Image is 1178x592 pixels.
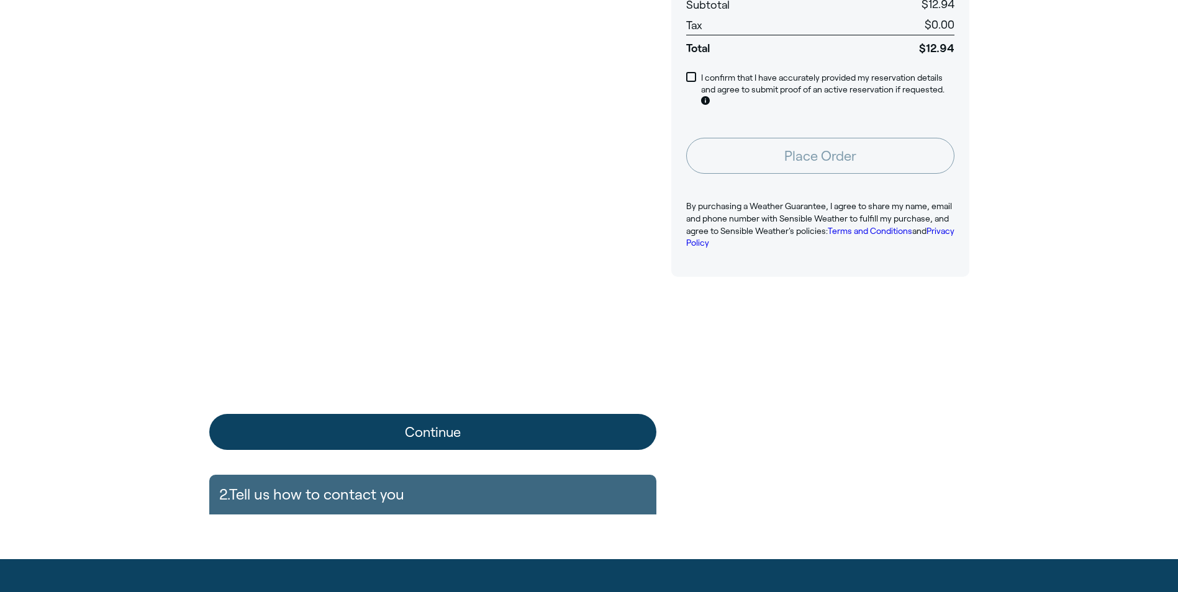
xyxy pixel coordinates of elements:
[686,19,702,32] span: Tax
[857,35,954,56] span: $12.94
[925,19,954,31] span: $0.00
[686,138,954,174] button: Place Order
[701,72,954,109] p: I confirm that I have accurately provided my reservation details and agree to submit proof of an ...
[686,200,954,249] p: By purchasing a Weather Guarantee, I agree to share my name, email and phone number with Sensible...
[828,226,912,236] a: Terms and Conditions
[671,297,969,383] iframe: Customer reviews powered by Trustpilot
[209,362,656,396] iframe: PayPal-paypal
[686,35,857,56] span: Total
[209,414,656,450] button: Continue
